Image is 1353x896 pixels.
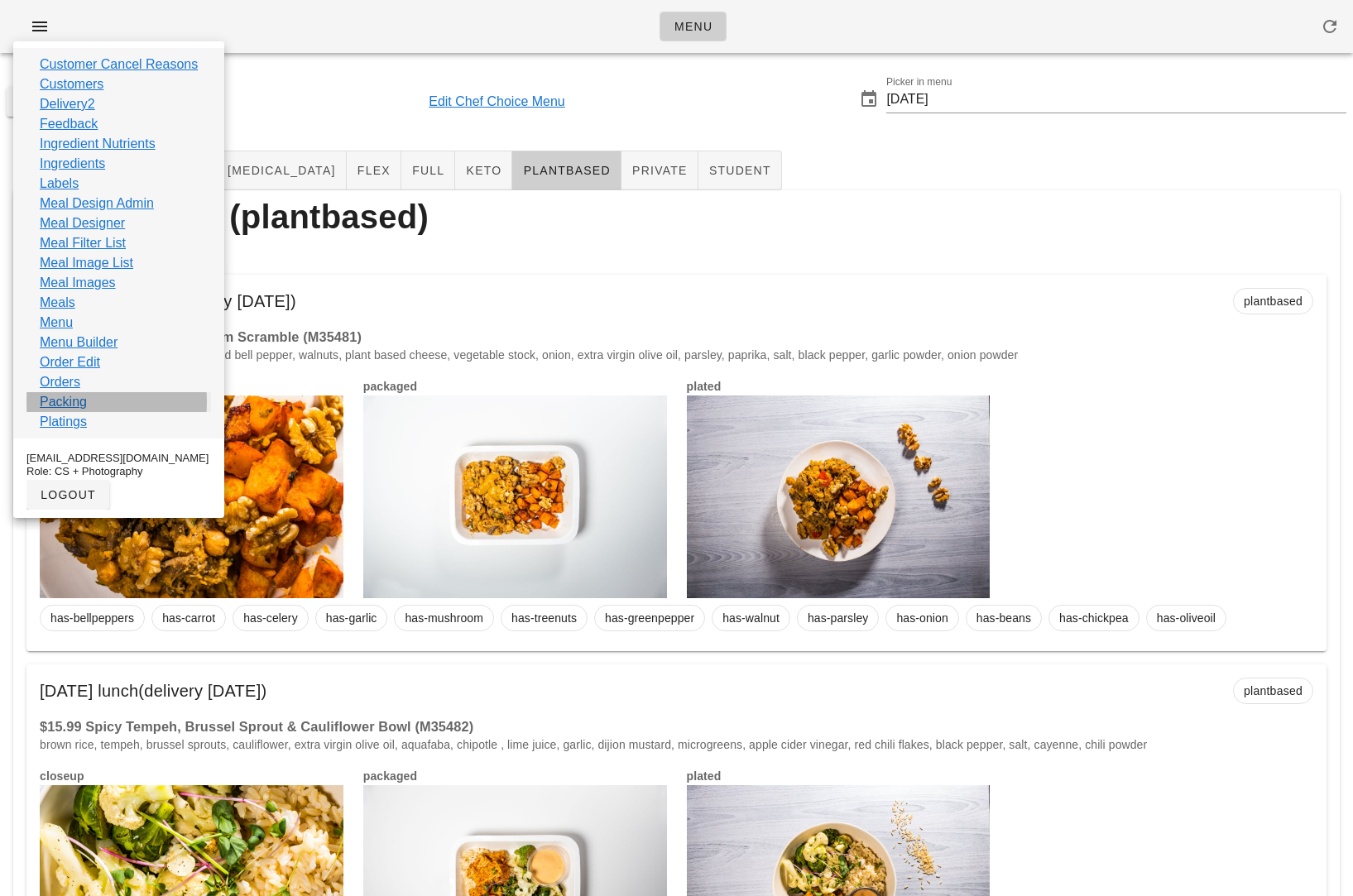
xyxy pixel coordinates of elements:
[363,377,667,395] h4: packaged
[7,87,135,117] button: Generate Menu
[168,288,296,314] span: (delivery [DATE])
[40,74,103,94] a: Customers
[40,767,343,785] h4: closeup
[26,465,211,478] div: Role: CS + Photography
[886,76,952,89] label: Picker in menu
[605,606,694,630] span: has-greenpepper
[1244,289,1303,314] span: plantbased
[217,151,347,190] button: [MEDICAL_DATA]
[40,346,1313,364] p: chickpeas, potato, mushroom, mixed bell pepper, walnuts, plant based cheese, vegetable stock, oni...
[40,114,98,134] a: Feedback
[40,134,156,154] a: Ingredient Nutrients
[26,664,1327,717] div: [DATE] lunch
[40,717,1313,735] h3: $15.99 Spicy Tempeh, Brussel Sprout & Cauliflower Bowl (M35482)
[896,606,948,630] span: has-onion
[40,333,118,352] a: Menu Builder
[40,313,73,333] a: Menu
[1157,606,1216,630] span: has-oliveoil
[40,273,116,293] a: Meal Images
[522,164,610,177] span: plantbased
[401,151,455,190] button: full
[687,767,991,785] h4: plated
[511,606,577,630] span: has-treenuts
[722,606,780,630] span: has-walnut
[40,328,1313,346] h3: $15.99 Chickpea & Mushroom Scramble (M35481)
[40,372,80,392] a: Orders
[40,233,126,253] a: Meal Filter List
[26,452,211,465] div: [EMAIL_ADDRESS][DOMAIN_NAME]
[40,293,75,313] a: Meals
[40,94,95,114] a: Delivery2
[411,164,444,177] span: full
[40,253,133,273] a: Meal Image List
[808,606,868,630] span: has-parsley
[429,92,565,112] a: Edit Chef Choice Menu
[40,194,154,213] a: Meal Design Admin
[40,55,198,74] a: Customer Cancel Reasons
[698,151,782,190] button: student
[26,243,1327,261] h2: Meals [DATE][DATE]
[26,275,1327,328] div: [DATE] breakfast
[708,164,771,177] span: student
[455,151,512,190] button: keto
[674,20,712,33] span: Menu
[40,352,100,372] a: Order Edit
[50,606,134,630] span: has-bellpeppers
[405,606,483,630] span: has-mushroom
[326,606,377,630] span: has-garlic
[631,164,688,177] span: private
[347,151,401,190] button: flex
[40,174,79,194] a: Labels
[40,213,125,233] a: Meal Designer
[363,767,667,785] h4: packaged
[1059,606,1129,630] span: has-chickpea
[40,412,87,432] a: Platings
[40,488,96,501] span: logout
[162,606,215,630] span: has-carrot
[26,480,109,510] button: logout
[26,204,429,230] h1: Plant-Based (plantbased)
[357,164,391,177] span: flex
[660,12,727,41] a: Menu
[40,735,1313,754] p: brown rice, tempeh, brussel sprouts, cauliflower, extra virgin olive oil, aquafaba, chipotle , li...
[512,151,621,190] button: plantbased
[227,164,336,177] span: [MEDICAL_DATA]
[465,164,501,177] span: keto
[40,154,105,174] a: Ingredients
[976,606,1031,630] span: has-beans
[243,606,298,630] span: has-celery
[40,392,87,412] a: Packing
[1244,678,1303,703] span: plantbased
[621,151,698,190] button: private
[687,377,991,395] h4: plated
[138,678,266,704] span: (delivery [DATE])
